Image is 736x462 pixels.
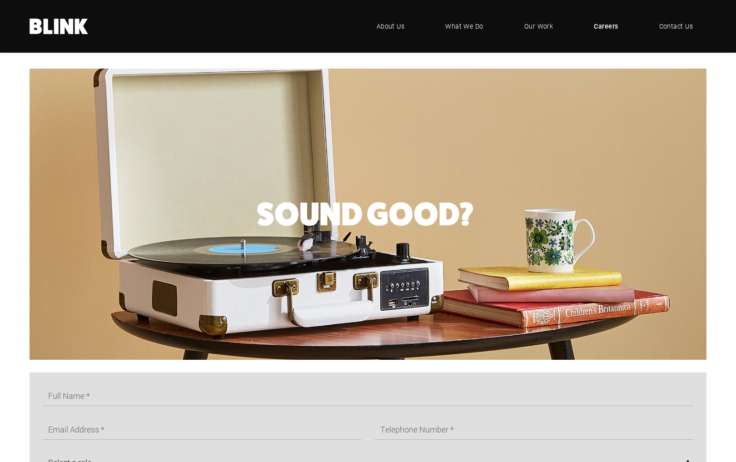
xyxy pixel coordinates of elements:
[445,21,483,31] span: What We Do
[377,21,405,31] span: About Us
[30,69,706,360] img: Join Our Team
[42,385,694,406] input: Full Name *
[42,419,362,440] input: Email Address *
[511,13,567,40] a: Our Work
[257,200,473,229] h2: Sound Good?
[30,19,89,34] a: Home
[432,13,497,40] a: What We Do
[23,69,706,360] li: 1 of 1
[646,13,707,40] a: Contact Us
[524,21,553,31] span: Our Work
[374,419,694,440] input: Telephone Number *
[580,13,632,40] a: Careers
[363,13,418,40] a: About Us
[659,21,693,31] span: Contact Us
[594,21,618,31] span: Careers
